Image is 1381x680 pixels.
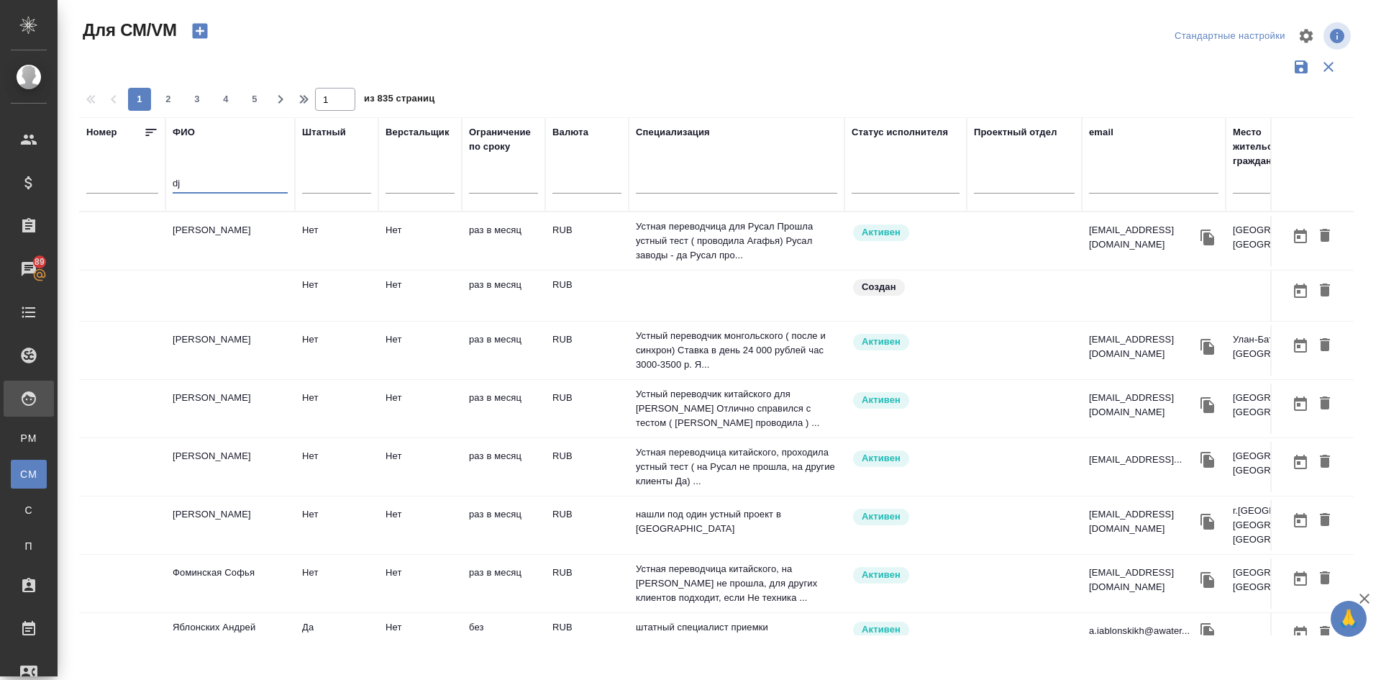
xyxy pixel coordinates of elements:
[1288,278,1313,304] button: Открыть календарь загрузки
[165,325,295,376] td: [PERSON_NAME]
[545,384,629,434] td: RUB
[1197,227,1218,248] button: Скопировать
[295,325,378,376] td: Нет
[1288,566,1313,592] button: Открыть календарь загрузки
[1226,497,1355,554] td: г.[GEOGRAPHIC_DATA], [GEOGRAPHIC_DATA], [GEOGRAPHIC_DATA]
[1089,391,1197,420] p: [EMAIL_ADDRESS][DOMAIN_NAME]
[636,620,837,635] p: штатный специалист приемки
[1197,569,1218,591] button: Скопировать
[862,622,901,637] p: Активен
[545,216,629,266] td: RUB
[378,271,462,321] td: Нет
[18,539,40,553] span: П
[378,613,462,663] td: Нет
[1323,22,1354,50] span: Посмотреть информацию
[165,613,295,663] td: Яблонских Андрей
[852,332,960,352] div: Рядовой исполнитель: назначай с учетом рейтинга
[11,460,47,489] a: CM
[862,568,901,582] p: Активен
[862,509,901,524] p: Активен
[852,125,948,140] div: Статус исполнителя
[462,613,545,663] td: без ограничений
[165,558,295,609] td: Фоминская Софья
[378,442,462,492] td: Нет
[462,325,545,376] td: раз в месяц
[214,92,237,106] span: 4
[1313,332,1337,359] button: Удалить
[636,507,837,536] p: нашли под один устный проект в [GEOGRAPHIC_DATA]
[545,500,629,550] td: RUB
[1315,53,1342,81] button: Сбросить фильтры
[1288,391,1313,417] button: Открыть календарь загрузки
[378,325,462,376] td: Нет
[183,19,217,43] button: Создать
[462,216,545,266] td: раз в месяц
[1233,125,1348,168] div: Место жительства(Город), гражданство
[1226,325,1355,376] td: Улан-Батор, [GEOGRAPHIC_DATA]
[386,125,450,140] div: Верстальщик
[636,562,837,605] p: Устная переводчица китайского, на [PERSON_NAME] не прошла, для других клиентов подходит, если Не ...
[302,125,346,140] div: Штатный
[1226,216,1355,266] td: [GEOGRAPHIC_DATA], [GEOGRAPHIC_DATA]
[1289,19,1323,53] span: Настроить таблицу
[295,271,378,321] td: Нет
[462,500,545,550] td: раз в месяц
[1197,394,1218,416] button: Скопировать
[852,449,960,468] div: Рядовой исполнитель: назначай с учетом рейтинга
[545,325,629,376] td: RUB
[1288,620,1313,647] button: Открыть календарь загрузки
[1313,223,1337,250] button: Удалить
[295,500,378,550] td: Нет
[378,216,462,266] td: Нет
[1288,507,1313,534] button: Открыть календарь загрузки
[378,384,462,434] td: Нет
[295,384,378,434] td: Нет
[1089,332,1197,361] p: [EMAIL_ADDRESS][DOMAIN_NAME]
[11,496,47,525] a: С
[186,92,209,106] span: 3
[18,467,40,481] span: CM
[11,532,47,561] a: П
[545,442,629,492] td: RUB
[165,216,295,266] td: [PERSON_NAME]
[1331,601,1367,637] button: 🙏
[1089,507,1197,536] p: [EMAIL_ADDRESS][DOMAIN_NAME]
[1336,604,1361,634] span: 🙏
[18,503,40,517] span: С
[862,280,896,294] p: Создан
[636,387,837,430] p: Устный переводчик китайского для [PERSON_NAME] Отлично справился с тестом ( [PERSON_NAME] проводи...
[1313,620,1337,647] button: Удалить
[862,451,901,466] p: Активен
[1313,449,1337,476] button: Удалить
[469,125,538,154] div: Ограничение по сроку
[86,125,117,140] div: Номер
[974,125,1057,140] div: Проектный отдел
[1288,332,1313,359] button: Открыть календарь загрузки
[1288,449,1313,476] button: Открыть календарь загрузки
[157,92,180,106] span: 2
[1197,449,1218,471] button: Скопировать
[852,223,960,242] div: Рядовой исполнитель: назначай с учетом рейтинга
[157,88,180,111] button: 2
[1089,624,1190,638] p: a.iablonskikh@awater...
[243,92,266,106] span: 5
[1313,507,1337,534] button: Удалить
[1226,442,1355,492] td: [GEOGRAPHIC_DATA], [GEOGRAPHIC_DATA]
[165,442,295,492] td: [PERSON_NAME]
[26,255,53,269] span: 89
[1089,566,1197,594] p: [EMAIL_ADDRESS][DOMAIN_NAME]
[1197,511,1218,532] button: Скопировать
[165,500,295,550] td: [PERSON_NAME]
[1288,223,1313,250] button: Открыть календарь загрузки
[862,335,901,349] p: Активен
[1197,620,1218,642] button: Скопировать
[79,19,177,42] span: Для СМ/VM
[1313,391,1337,417] button: Удалить
[295,442,378,492] td: Нет
[364,90,434,111] span: из 835 страниц
[1226,384,1355,434] td: [GEOGRAPHIC_DATA], [GEOGRAPHIC_DATA]
[11,424,47,453] a: PM
[173,125,195,140] div: ФИО
[636,219,837,263] p: Устная переводчица для Русал Прошла устный тест ( проводила Агафья) Русал заводы - да Русал про...
[1089,223,1197,252] p: [EMAIL_ADDRESS][DOMAIN_NAME]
